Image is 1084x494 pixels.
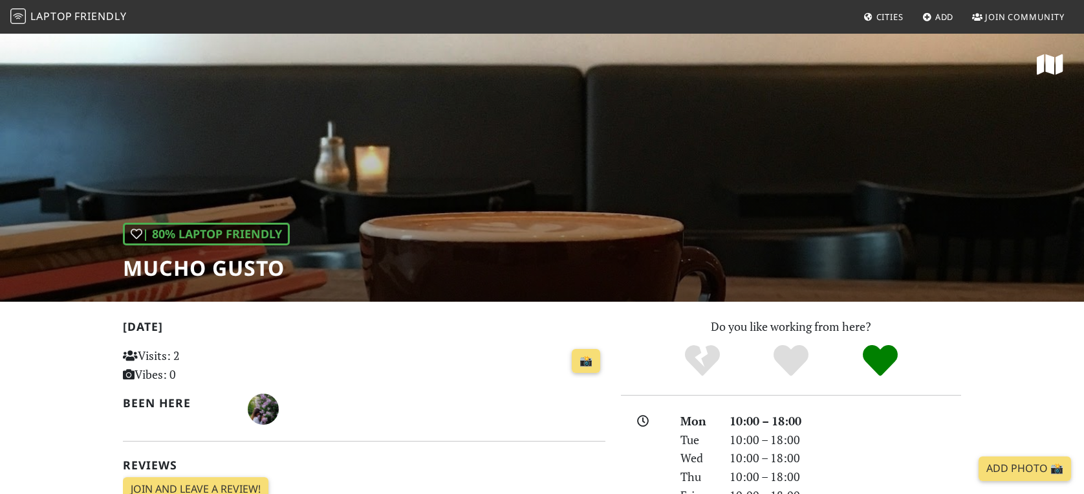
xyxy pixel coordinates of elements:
[123,346,274,384] p: Visits: 2 Vibes: 0
[123,396,232,410] h2: Been here
[123,458,605,472] h2: Reviews
[123,223,290,245] div: | 80% Laptop Friendly
[74,9,126,23] span: Friendly
[123,256,290,280] h1: Mucho Gusto
[917,5,959,28] a: Add
[746,343,836,379] div: Yes
[722,431,969,449] div: 10:00 – 18:00
[673,431,722,449] div: Tue
[673,467,722,486] div: Thu
[935,11,954,23] span: Add
[572,349,600,374] a: 📸
[673,449,722,467] div: Wed
[123,320,605,339] h2: [DATE]
[621,317,961,336] p: Do you like working from here?
[722,467,969,486] div: 10:00 – 18:00
[858,5,909,28] a: Cities
[248,400,279,416] span: Olesia Nikulina
[10,6,127,28] a: LaptopFriendly LaptopFriendly
[979,456,1071,481] a: Add Photo 📸
[10,8,26,24] img: LaptopFriendly
[722,412,969,431] div: 10:00 – 18:00
[30,9,72,23] span: Laptop
[722,449,969,467] div: 10:00 – 18:00
[836,343,925,379] div: Definitely!
[967,5,1070,28] a: Join Community
[985,11,1065,23] span: Join Community
[673,412,722,431] div: Mon
[658,343,747,379] div: No
[876,11,904,23] span: Cities
[248,394,279,425] img: 1874-olesia.jpg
